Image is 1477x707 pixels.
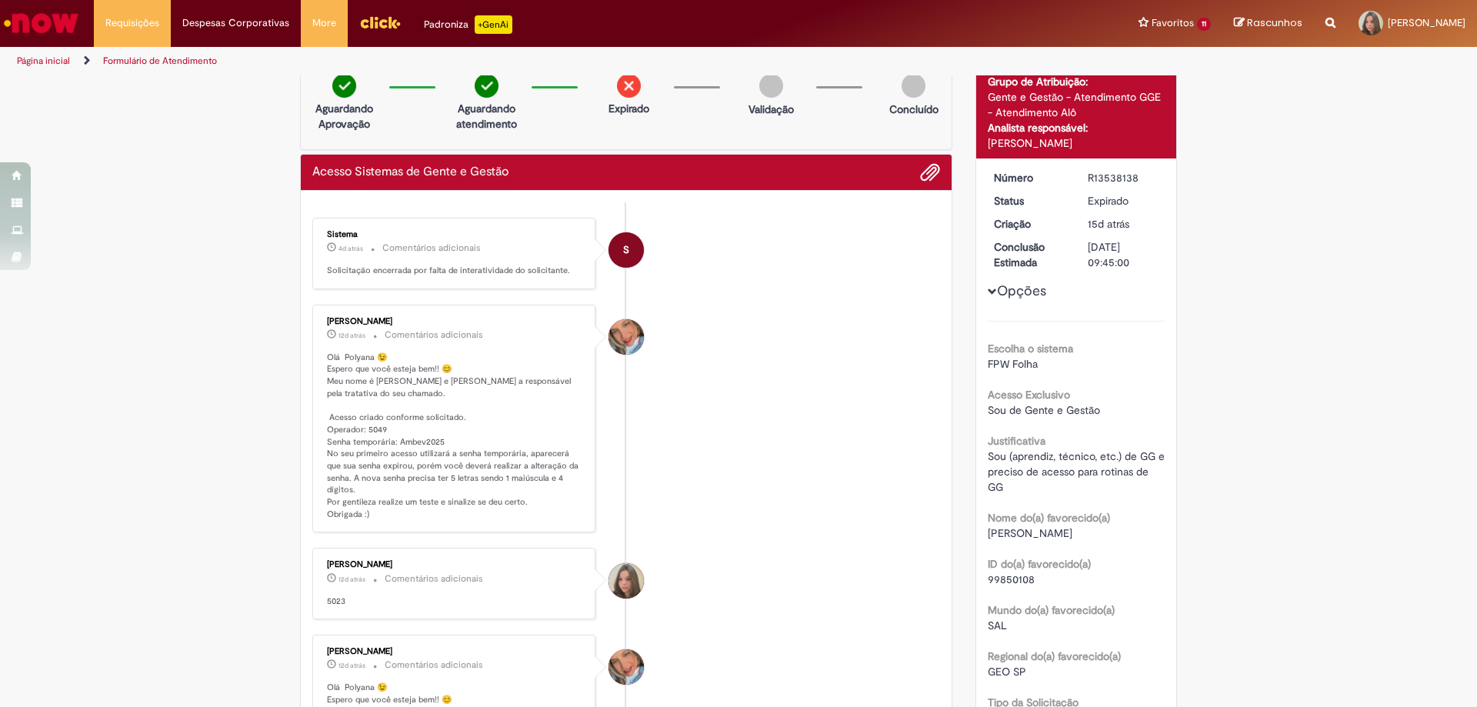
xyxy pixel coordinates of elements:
[988,572,1035,586] span: 99850108
[988,619,1007,632] span: SAL
[312,165,508,179] h2: Acesso Sistemas de Gente e Gestão Histórico de tíquete
[385,328,483,342] small: Comentários adicionais
[982,170,1077,185] dt: Número
[920,162,940,182] button: Adicionar anexos
[307,101,382,132] p: Aguardando Aprovação
[2,8,81,38] img: ServiceNow
[988,403,1100,417] span: Sou de Gente e Gestão
[988,388,1070,402] b: Acesso Exclusivo
[988,665,1026,679] span: GEO SP
[988,120,1165,135] div: Analista responsável:
[988,649,1121,663] b: Regional do(a) favorecido(a)
[889,102,939,117] p: Concluído
[385,572,483,585] small: Comentários adicionais
[1088,217,1129,231] span: 15d atrás
[608,649,644,685] div: Jacqueline Andrade Galani
[475,15,512,34] p: +GenAi
[988,342,1073,355] b: Escolha o sistema
[338,575,365,584] time: 19/09/2025 08:23:58
[424,15,512,34] div: Padroniza
[12,47,973,75] ul: Trilhas de página
[1152,15,1194,31] span: Favoritos
[327,352,583,521] p: Olá Polyana 😉 Espero que você esteja bem!! 😊 Meu nome é [PERSON_NAME] e [PERSON_NAME] a responsáv...
[103,55,217,67] a: Formulário de Atendimento
[988,526,1072,540] span: [PERSON_NAME]
[608,232,644,268] div: System
[982,239,1077,270] dt: Conclusão Estimada
[338,244,363,253] time: 26/09/2025 16:15:28
[382,242,481,255] small: Comentários adicionais
[982,193,1077,208] dt: Status
[623,232,629,268] span: S
[988,74,1165,89] div: Grupo de Atribuição:
[608,101,649,116] p: Expirado
[338,661,365,670] span: 12d atrás
[988,135,1165,151] div: [PERSON_NAME]
[1088,217,1129,231] time: 16/09/2025 08:52:23
[988,89,1165,120] div: Gente e Gestão - Atendimento GGE - Atendimento Alô
[988,434,1045,448] b: Justificativa
[359,11,401,34] img: click_logo_yellow_360x200.png
[327,230,583,239] div: Sistema
[327,265,583,277] p: Solicitação encerrada por falta de interatividade do solicitante.
[327,560,583,569] div: [PERSON_NAME]
[988,357,1038,371] span: FPW Folha
[312,15,336,31] span: More
[1234,16,1302,31] a: Rascunhos
[1197,18,1211,31] span: 11
[338,331,365,340] span: 12d atrás
[327,647,583,656] div: [PERSON_NAME]
[338,575,365,584] span: 12d atrás
[182,15,289,31] span: Despesas Corporativas
[759,74,783,98] img: img-circle-grey.png
[1388,16,1465,29] span: [PERSON_NAME]
[902,74,925,98] img: img-circle-grey.png
[982,216,1077,232] dt: Criação
[385,659,483,672] small: Comentários adicionais
[1088,170,1159,185] div: R13538138
[338,331,365,340] time: 19/09/2025 09:15:27
[988,449,1168,494] span: Sou (aprendiz, técnico, etc.) de GG e preciso de acesso para rotinas de GG
[608,319,644,355] div: Jacqueline Andrade Galani
[332,74,356,98] img: check-circle-green.png
[327,595,583,608] p: 5023
[327,317,583,326] div: [PERSON_NAME]
[1088,193,1159,208] div: Expirado
[608,563,644,599] div: Gabriela De Figueiredo Garcia
[749,102,794,117] p: Validação
[17,55,70,67] a: Página inicial
[617,74,641,98] img: remove.png
[338,661,365,670] time: 18/09/2025 16:24:08
[1247,15,1302,30] span: Rascunhos
[475,74,498,98] img: check-circle-green.png
[1088,216,1159,232] div: 16/09/2025 08:52:23
[988,603,1115,617] b: Mundo do(a) favorecido(a)
[988,557,1091,571] b: ID do(a) favorecido(a)
[1088,239,1159,270] div: [DATE] 09:45:00
[105,15,159,31] span: Requisições
[449,101,524,132] p: Aguardando atendimento
[988,511,1110,525] b: Nome do(a) favorecido(a)
[338,244,363,253] span: 4d atrás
